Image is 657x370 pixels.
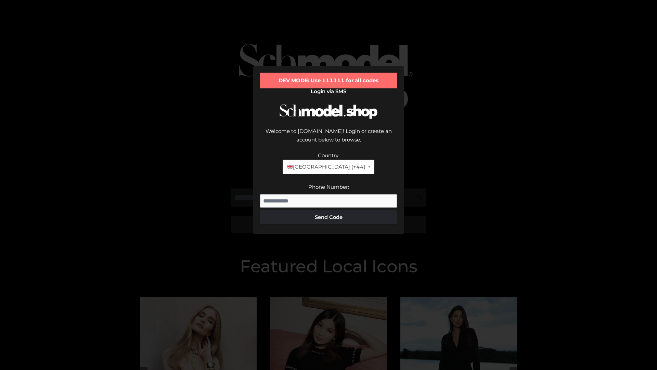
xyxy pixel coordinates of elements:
div: Welcome to [DOMAIN_NAME]! Login or create an account below to browse. [260,127,397,151]
img: Schmodel Logo [277,98,380,125]
div: DEV MODE: Use 111111 for all codes [260,73,397,88]
button: Send Code [260,210,397,224]
span: [GEOGRAPHIC_DATA] (+44) [287,162,365,171]
h2: Login via SMS [260,88,397,95]
label: Phone Number: [308,184,349,190]
label: Country: [318,152,339,159]
img: 🇬🇧 [287,164,293,169]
